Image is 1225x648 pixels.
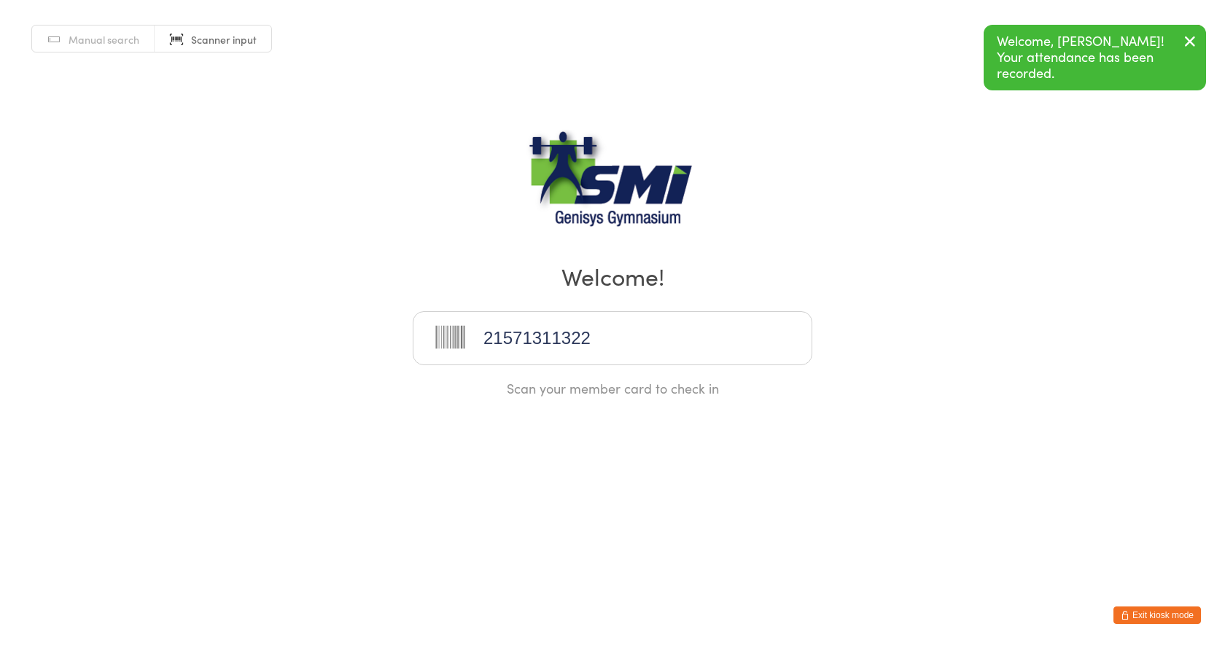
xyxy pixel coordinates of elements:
[69,32,139,47] span: Manual search
[413,379,812,397] div: Scan your member card to check in
[413,311,812,365] input: Scan barcode
[15,259,1210,292] h2: Welcome!
[521,130,704,239] img: Genisys Gym
[1113,606,1201,624] button: Exit kiosk mode
[984,25,1206,90] div: Welcome, [PERSON_NAME]! Your attendance has been recorded.
[191,32,257,47] span: Scanner input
